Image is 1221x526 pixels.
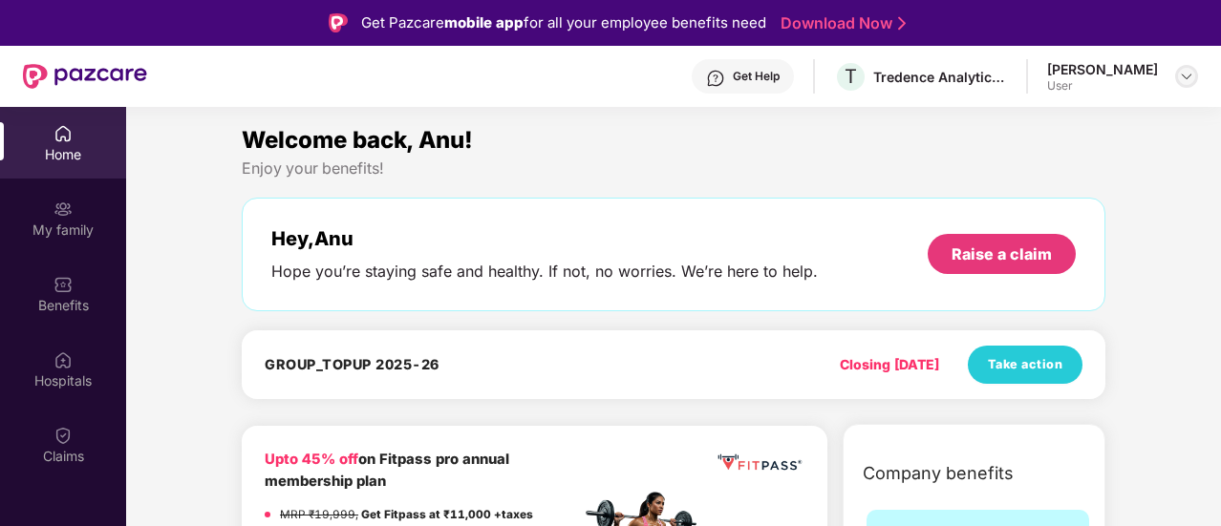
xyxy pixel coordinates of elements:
div: Tredence Analytics Solutions Private Limited [873,68,1007,86]
div: Hope you’re staying safe and healthy. If not, no worries. We’re here to help. [271,262,818,282]
span: T [845,65,857,88]
img: svg+xml;base64,PHN2ZyBpZD0iSG9zcGl0YWxzIiB4bWxucz0iaHR0cDovL3d3dy53My5vcmcvMjAwMC9zdmciIHdpZHRoPS... [54,350,73,369]
div: Get Pazcare for all your employee benefits need [361,11,766,34]
h4: GROUP_TOPUP 2025-26 [265,355,439,374]
div: Closing [DATE] [840,354,939,375]
a: Download Now [781,13,900,33]
span: Welcome back, Anu! [242,126,473,154]
div: User [1047,78,1158,94]
img: svg+xml;base64,PHN2ZyBpZD0iSG9tZSIgeG1sbnM9Imh0dHA6Ly93d3cudzMub3JnLzIwMDAvc3ZnIiB3aWR0aD0iMjAiIG... [54,124,73,143]
div: Enjoy your benefits! [242,158,1105,179]
div: Get Help [733,69,780,84]
div: Raise a claim [952,243,1052,264]
img: svg+xml;base64,PHN2ZyBpZD0iSGVscC0zMngzMiIgeG1sbnM9Imh0dHA6Ly93d3cudzMub3JnLzIwMDAvc3ZnIiB3aWR0aD... [706,69,725,88]
img: svg+xml;base64,PHN2ZyBpZD0iQmVuZWZpdHMiIHhtbG5zPSJodHRwOi8vd3d3LnczLm9yZy8yMDAwL3N2ZyIgd2lkdGg9Ij... [54,275,73,294]
span: Take action [988,355,1063,374]
img: svg+xml;base64,PHN2ZyBpZD0iRHJvcGRvd24tMzJ4MzIiIHhtbG5zPSJodHRwOi8vd3d3LnczLm9yZy8yMDAwL3N2ZyIgd2... [1179,69,1194,84]
strong: Get Fitpass at ₹11,000 +taxes [361,508,533,521]
img: Stroke [898,13,906,33]
img: svg+xml;base64,PHN2ZyB3aWR0aD0iMjAiIGhlaWdodD0iMjAiIHZpZXdCb3g9IjAgMCAyMCAyMCIgZmlsbD0ibm9uZSIgeG... [54,200,73,219]
del: MRP ₹19,999, [280,508,358,521]
strong: mobile app [444,13,524,32]
img: New Pazcare Logo [23,64,147,89]
div: [PERSON_NAME] [1047,60,1158,78]
div: Hey, Anu [271,227,818,250]
img: svg+xml;base64,PHN2ZyBpZD0iQ2xhaW0iIHhtbG5zPSJodHRwOi8vd3d3LnczLm9yZy8yMDAwL3N2ZyIgd2lkdGg9IjIwIi... [54,426,73,445]
span: Company benefits [863,460,1014,487]
img: Logo [329,13,348,32]
button: Take action [968,346,1082,384]
b: Upto 45% off [265,451,358,468]
img: fppp.png [715,449,804,476]
b: on Fitpass pro annual membership plan [265,451,509,490]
